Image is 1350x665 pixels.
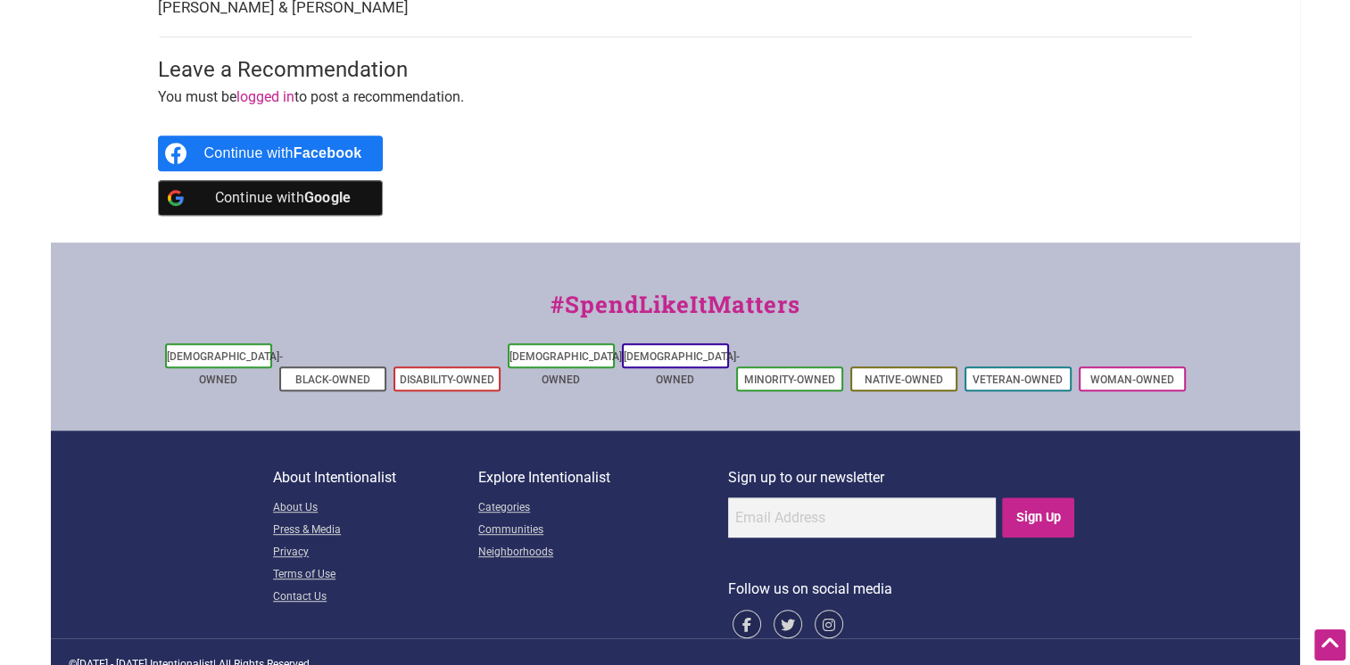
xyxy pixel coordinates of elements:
a: Neighborhoods [478,542,728,564]
input: Email Address [728,497,996,538]
a: Continue with <b>Google</b> [158,180,384,216]
a: Privacy [273,542,478,564]
p: Explore Intentionalist [478,466,728,489]
a: Terms of Use [273,564,478,587]
p: Follow us on social media [728,578,1077,601]
a: Native-Owned [865,374,943,386]
a: Continue with <b>Facebook</b> [158,135,384,171]
a: Veteran-Owned [973,374,1063,386]
a: Communities [478,520,728,542]
a: Contact Us [273,587,478,609]
p: Sign up to our newsletter [728,466,1077,489]
a: [DEMOGRAPHIC_DATA]-Owned [509,350,625,386]
a: Woman-Owned [1090,374,1174,386]
a: [DEMOGRAPHIC_DATA]-Owned [167,350,283,386]
div: Continue with [204,180,362,216]
a: logged in [236,88,294,105]
div: Continue with [204,135,362,171]
p: About Intentionalist [273,466,478,489]
a: Black-Owned [295,374,370,386]
div: #SpendLikeItMatters [51,287,1300,340]
p: You must be to post a recommendation. [158,86,1193,109]
b: Google [304,189,352,206]
h3: Leave a Recommendation [158,55,1193,86]
a: Categories [478,497,728,520]
a: Press & Media [273,520,478,542]
a: Disability-Owned [400,374,494,386]
b: Facebook [294,145,362,160]
a: About Us [273,497,478,520]
a: Minority-Owned [744,374,835,386]
div: Scroll Back to Top [1314,629,1346,661]
a: [DEMOGRAPHIC_DATA]-Owned [624,350,740,386]
input: Sign Up [1002,497,1074,538]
